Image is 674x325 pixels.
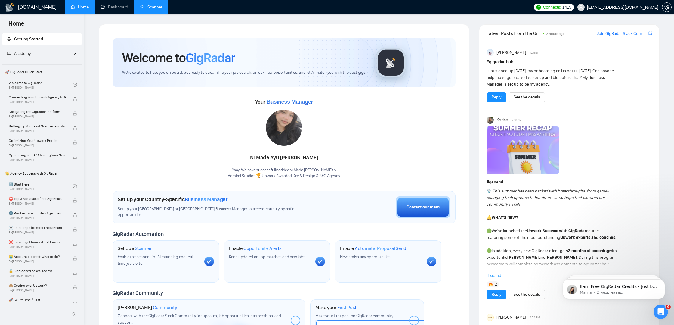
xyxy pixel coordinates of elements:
[512,117,522,123] span: 7:03 PM
[7,51,11,55] span: fund-projection-screen
[496,117,508,123] span: Korlan
[315,313,394,318] span: Make your first post on GigRadar community.
[113,290,163,296] span: GigRadar Community
[9,158,66,162] span: By [PERSON_NAME]
[9,123,66,129] span: Setting Up Your First Scanner and Auto-Bidder
[118,254,194,266] span: Enable the scanner for AI matching and real-time job alerts.
[9,245,66,249] span: By [PERSON_NAME]
[530,50,538,55] span: [DATE]
[73,227,77,232] span: lock
[496,49,526,56] span: [PERSON_NAME]
[73,155,77,159] span: lock
[9,94,66,100] span: Connecting Your Upwork Agency to GigRadar
[514,94,540,101] a: See the details
[9,210,66,216] span: 🌚 Rookie Traps for New Agencies
[9,196,66,202] span: ⛔ Top 3 Mistakes of Pro Agencies
[267,99,313,105] span: Business Manager
[228,153,340,163] div: Ni Made Ayu [PERSON_NAME]
[662,2,672,12] button: setting
[73,83,77,87] span: check-circle
[9,283,66,289] span: 🙈 Getting over Upwork?
[492,291,501,298] a: Reply
[118,245,152,252] h1: Set Up a
[243,245,282,252] span: Opportunity Alerts
[527,228,586,233] strong: Upwork Success with GigRadar
[73,300,77,304] span: lock
[9,202,66,205] span: By [PERSON_NAME]
[228,167,340,179] div: Yaay! We have successfully added Ni Made [PERSON_NAME] to
[487,314,493,321] div: MH
[487,290,506,299] button: Reply
[9,152,66,158] span: Optimizing and A/B Testing Your Scanner for Better Results
[487,117,494,124] img: Korlan
[543,4,561,11] span: Connects:
[228,173,340,179] p: Admiral Studios 🏆 Upwork Awarded Dev & Design & SEO Agency .
[509,92,545,102] button: See the details
[118,196,228,203] h1: Set up your Country-Specific
[9,100,66,104] span: By [PERSON_NAME]
[73,111,77,116] span: lock
[9,254,66,260] span: 😭 Account blocked: what to do?
[135,245,152,252] span: Scanner
[514,291,540,298] a: See the details
[407,204,440,211] div: Contact our team
[72,311,78,317] span: double-left
[73,242,77,246] span: lock
[597,30,647,37] a: Join GigRadar Slack Community
[266,110,302,146] img: 1705466118991-WhatsApp%20Image%202024-01-17%20at%2012.32.43.jpeg
[9,129,66,133] span: By [PERSON_NAME]
[487,248,492,253] span: 🟢
[2,33,82,45] li: Getting Started
[118,305,177,311] h1: [PERSON_NAME]
[9,260,66,263] span: By [PERSON_NAME]
[509,290,545,299] button: See the details
[340,254,391,259] span: Never miss any opportunities.
[487,189,608,207] em: This summer has been packed with breakthroughs: from game-changing tech updates to hands-on works...
[487,68,619,88] div: Just signed up [DATE], my onboarding call is not till [DATE]. Can anyone help me to get started t...
[255,98,313,105] span: Your
[562,4,571,11] span: 1415
[546,255,577,260] strong: [PERSON_NAME]
[9,225,66,231] span: ☠️ Fatal Traps for Solo Freelancers
[9,274,66,278] span: By [PERSON_NAME]
[9,297,66,303] span: 🚀 Sell Yourself First
[648,31,652,36] span: export
[73,97,77,101] span: lock
[496,314,526,321] span: [PERSON_NAME]
[488,273,501,278] span: Expand
[487,92,506,102] button: Reply
[9,216,66,220] span: By [PERSON_NAME]
[73,213,77,217] span: lock
[662,5,672,10] a: setting
[71,5,89,10] a: homeHome
[186,50,235,66] span: GigRadar
[315,305,357,311] h1: Make your
[396,196,450,218] button: Contact our team
[487,49,494,56] img: Anisuzzaman Khan
[340,245,406,252] h1: Enable
[487,189,492,194] span: 📡
[487,59,652,65] h1: # gigradar-hub
[9,109,66,115] span: Navigating the GigRadar Platform
[9,231,66,234] span: By [PERSON_NAME]
[355,245,406,252] span: Automatic Proposal Send
[122,70,366,76] span: We're excited to have you on board. Get ready to streamline your job search, unlock new opportuni...
[140,5,162,10] a: searchScanner
[5,3,14,12] img: logo
[546,32,565,36] span: 2 hours ago
[73,256,77,261] span: lock
[229,245,282,252] h1: Enable
[376,48,406,78] img: gigradar-logo.png
[118,313,281,325] span: Connect with the GigRadar Slack Community for updates, job opportunities, partnerships, and support.
[73,285,77,289] span: lock
[568,248,609,253] strong: 3 months of coaching
[73,271,77,275] span: lock
[337,305,357,311] span: First Post
[7,51,31,56] span: Academy
[229,254,306,259] span: Keep updated on top matches and new jobs.
[3,66,81,78] span: 🚀 GigRadar Quick Start
[9,268,66,274] span: 🔓 Unblocked cases: review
